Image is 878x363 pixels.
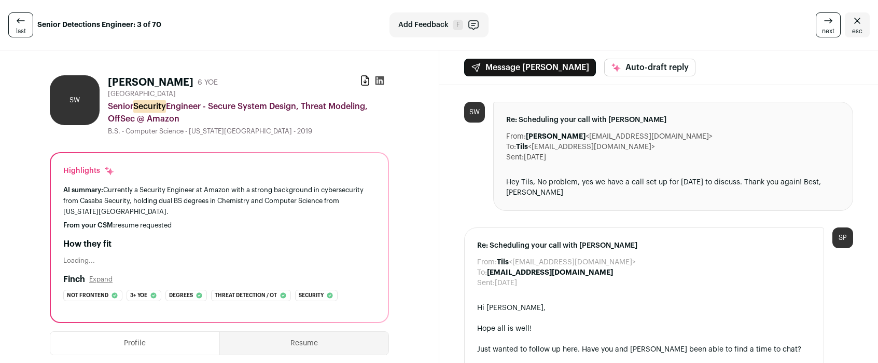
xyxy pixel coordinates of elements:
h1: [PERSON_NAME] [108,75,193,90]
div: Senior Engineer - Secure System Design, Threat Modeling, OffSec @ Amazon [108,100,389,125]
a: Close [845,12,870,37]
dd: <[EMAIL_ADDRESS][DOMAIN_NAME]> [516,142,655,152]
span: Hi [PERSON_NAME], [477,304,546,312]
b: [EMAIL_ADDRESS][DOMAIN_NAME] [487,269,613,276]
span: AI summary: [63,186,103,193]
div: SP [832,227,853,248]
button: Auto-draft reply [604,59,695,76]
div: B.S. - Computer Science - [US_STATE][GEOGRAPHIC_DATA] - 2019 [108,127,389,136]
a: next [816,12,841,37]
span: Add Feedback [398,20,449,30]
span: Re: Scheduling your call with [PERSON_NAME] [506,115,841,125]
span: next [822,27,834,35]
a: last [8,12,33,37]
button: Message [PERSON_NAME] [464,59,596,76]
button: Profile [50,332,219,355]
strong: Senior Detections Engineer: 3 of 70 [37,20,161,30]
div: Currently a Security Engineer at Amazon with a strong background in cybersecurity from Casaba Sec... [63,184,375,217]
button: Resume [220,332,388,355]
span: Threat detection / ot [215,290,277,301]
button: Expand [89,275,113,284]
span: From your CSM: [63,222,115,228]
span: esc [852,27,862,35]
div: Highlights [63,166,115,176]
div: Hey Tils, No problem, yes we have a call set up for [DATE] to discuss. Thank you again! Best, [PE... [506,177,841,198]
dt: To: [477,267,487,278]
div: SW [50,75,100,125]
dd: [DATE] [524,152,546,163]
dt: From: [477,257,497,267]
span: Re: Scheduling your call with [PERSON_NAME] [477,240,812,251]
dd: [DATE] [495,278,517,288]
b: Tils [497,259,509,266]
h2: Finch [63,273,85,286]
dt: To: [506,142,516,152]
h2: How they fit [63,238,375,250]
span: Just wanted to follow up here. Have you and [PERSON_NAME] been able to find a time to chat? [477,346,801,353]
dt: From: [506,131,526,142]
mark: Security [133,100,166,113]
div: resume requested [63,221,375,230]
div: 6 YOE [198,77,218,88]
dd: <[EMAIL_ADDRESS][DOMAIN_NAME]> [497,257,636,267]
b: [PERSON_NAME] [526,133,586,140]
span: Hope all is well! [477,325,532,332]
b: Tils [516,143,528,151]
dd: <[EMAIL_ADDRESS][DOMAIN_NAME]> [526,131,713,142]
dt: Sent: [477,278,495,288]
div: SW [464,102,485,123]
dt: Sent: [506,152,524,163]
span: [GEOGRAPHIC_DATA] [108,90,176,98]
span: last [16,27,26,35]
button: Add Feedback F [389,12,489,37]
div: Loading... [63,257,375,265]
span: Not frontend [67,290,108,301]
span: Security [299,290,324,301]
span: F [453,20,463,30]
span: Degrees [169,290,193,301]
span: 3+ yoe [130,290,147,301]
